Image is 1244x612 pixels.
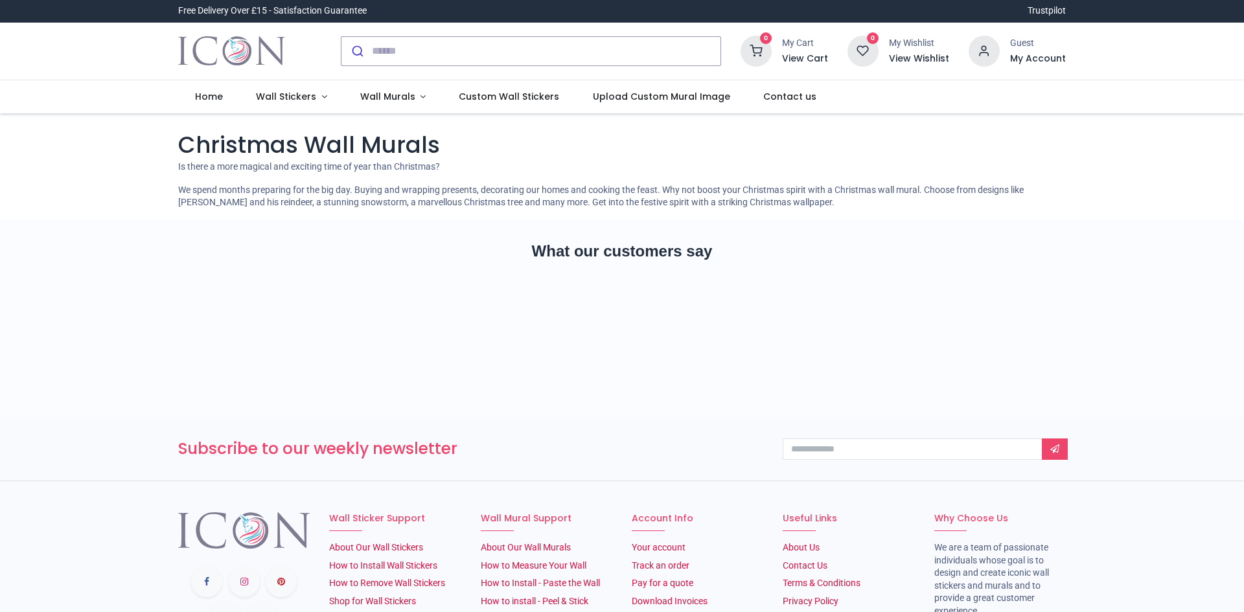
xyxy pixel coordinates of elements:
a: Terms & Conditions [783,578,860,588]
h6: Wall Mural Support [481,512,612,525]
p: Is there a more magical and exciting time of year than Christmas? [178,161,1066,174]
span: Wall Stickers [256,90,316,103]
span: Contact us [763,90,816,103]
a: How to Install Wall Stickers [329,560,437,571]
a: How to Measure Your Wall [481,560,586,571]
a: My Account [1010,52,1066,65]
span: Wall Murals [360,90,415,103]
a: View Wishlist [889,52,949,65]
h1: Christmas Wall Murals [178,129,1066,161]
div: My Wishlist [889,37,949,50]
h6: Why Choose Us [934,512,1066,525]
a: View Cart [782,52,828,65]
a: Download Invoices [632,596,708,606]
a: Track an order [632,560,689,571]
h3: Subscribe to our weekly newsletter [178,438,763,460]
a: Contact Us [783,560,827,571]
a: How to install - Peel & Stick [481,596,588,606]
a: About Our Wall Murals [481,542,571,552]
a: 0 [741,45,772,55]
h6: Useful Links [783,512,914,525]
span: Custom Wall Stickers [459,90,559,103]
h2: What our customers say [178,240,1066,262]
a: Wall Stickers [239,80,343,114]
h6: Account Info [632,512,763,525]
a: How to Install - Paste the Wall [481,578,600,588]
a: Wall Murals [343,80,443,114]
a: How to Remove Wall Stickers [329,578,445,588]
a: 0 [847,45,879,55]
div: Free Delivery Over £15 - Satisfaction Guarantee [178,5,367,17]
img: Icon Wall Stickers [178,33,285,69]
div: My Cart [782,37,828,50]
a: Logo of Icon Wall Stickers [178,33,285,69]
a: About Our Wall Stickers [329,542,423,552]
span: Home [195,90,223,103]
a: Privacy Policy [783,596,838,606]
a: Your account [632,542,685,552]
iframe: Customer reviews powered by Trustpilot [178,285,1066,376]
div: Guest [1010,37,1066,50]
button: Submit [341,37,372,65]
a: Trustpilot [1028,5,1066,17]
a: Shop for Wall Stickers [329,596,416,606]
span: Upload Custom Mural Image [593,90,730,103]
sup: 0 [760,32,772,45]
a: About Us​ [783,542,820,552]
p: We spend months preparing for the big day. Buying and wrapping presents, decorating our homes and... [178,184,1066,209]
h6: Wall Sticker Support [329,512,461,525]
sup: 0 [867,32,879,45]
a: Pay for a quote [632,578,693,588]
